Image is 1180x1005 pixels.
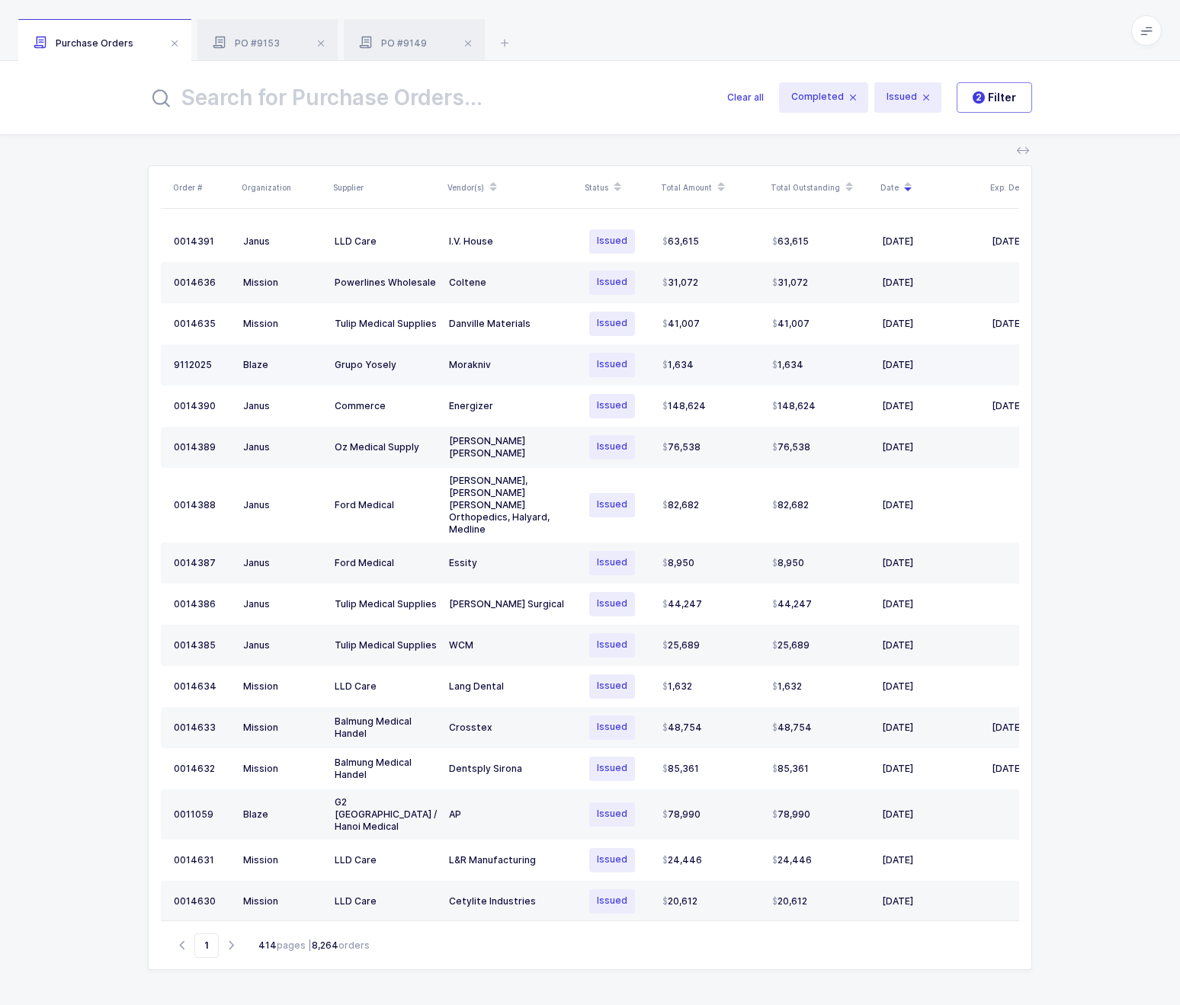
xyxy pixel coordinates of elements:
div: Janus [243,598,322,610]
span: 8,950 [772,557,804,569]
span: Issued [589,715,635,740]
div: [PERSON_NAME] [PERSON_NAME] [449,435,574,459]
span: 148,624 [772,400,816,412]
div: Blaze [243,359,322,371]
div: Mission [243,722,322,734]
div: Coltene [449,277,574,289]
span: 63,615 [772,235,809,248]
span: Issued [589,551,635,575]
span: Issued [589,493,635,517]
div: [DATE] [882,277,980,289]
span: 1,634 [772,359,803,371]
span: PO #9149 [359,37,427,49]
div: [DATE] [882,808,980,821]
span: Completed [779,82,868,113]
span: Go to [194,933,219,958]
span: 44,247 [662,598,702,610]
div: Oz Medical Supply [335,441,437,453]
span: 76,538 [662,441,701,453]
sup: 2 [973,91,985,104]
a: 0014386 [174,598,231,610]
span: 82,682 [772,499,809,511]
a: 0014636 [174,277,231,289]
span: Purchase Orders [34,37,133,49]
div: Powerlines Wholesale [335,277,437,289]
a: 0014633 [174,722,231,734]
div: Commerce [335,400,437,412]
div: LLD Care [335,680,437,693]
a: 0014387 [174,557,231,569]
div: [DATE] [992,763,1082,775]
div: Grupo Yosely [335,359,437,371]
span: 63,615 [662,235,699,248]
a: 0014631 [174,854,231,866]
span: 1,632 [662,680,692,693]
span: 20,612 [662,895,697,907]
div: Janus [243,639,322,651]
div: Janus [243,400,322,412]
a: 9112025 [174,359,231,371]
div: [DATE] [882,235,980,248]
a: 0014390 [174,400,231,412]
div: Mission [243,854,322,866]
span: 85,361 [662,763,699,775]
span: 41,007 [772,318,810,330]
div: Exp. Delivery Date [990,174,1091,200]
div: Total Outstanding [771,174,871,200]
div: [DATE] [882,441,980,453]
span: 76,538 [772,441,810,453]
input: Search for Purchase Orders... [148,79,709,116]
a: 0014389 [174,441,231,453]
div: Mission [243,763,322,775]
span: Filter [973,90,1016,105]
a: 0014388 [174,499,231,511]
a: 0014635 [174,318,231,330]
div: Status [585,174,652,200]
div: Order # [173,181,232,194]
div: [PERSON_NAME], [PERSON_NAME] [PERSON_NAME] Orthopedics, Halyard, Medline [449,475,574,536]
span: Issued [874,82,941,113]
div: [DATE] [882,400,980,412]
span: Issued [589,633,635,658]
span: 25,689 [662,639,700,651]
div: 0014634 [174,680,231,693]
div: Balmung Medical Handel [335,757,437,781]
div: [DATE] [882,557,980,569]
span: Issued [589,435,635,459]
a: 0014385 [174,639,231,651]
div: Tulip Medical Supplies [335,598,437,610]
div: WCM [449,639,574,651]
div: [DATE] [992,722,1082,734]
span: 25,689 [772,639,810,651]
div: Janus [243,557,322,569]
span: 1,632 [772,680,802,693]
div: Supplier [333,181,438,194]
div: [DATE] [992,318,1082,330]
div: Tulip Medical Supplies [335,639,437,651]
span: Issued [589,674,635,699]
div: Organization [242,181,324,194]
div: Mission [243,277,322,289]
button: Clear all [727,79,764,116]
div: 0014632 [174,763,231,775]
div: [DATE] [882,680,980,693]
span: Issued [589,229,635,254]
span: 31,072 [662,277,698,289]
b: 8,264 [312,939,338,951]
div: Tulip Medical Supplies [335,318,437,330]
span: Issued [589,802,635,827]
div: LLD Care [335,895,437,907]
div: Dentsply Sirona [449,763,574,775]
div: [DATE] [882,598,980,610]
a: 0011059 [174,808,231,821]
div: Mission [243,318,322,330]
